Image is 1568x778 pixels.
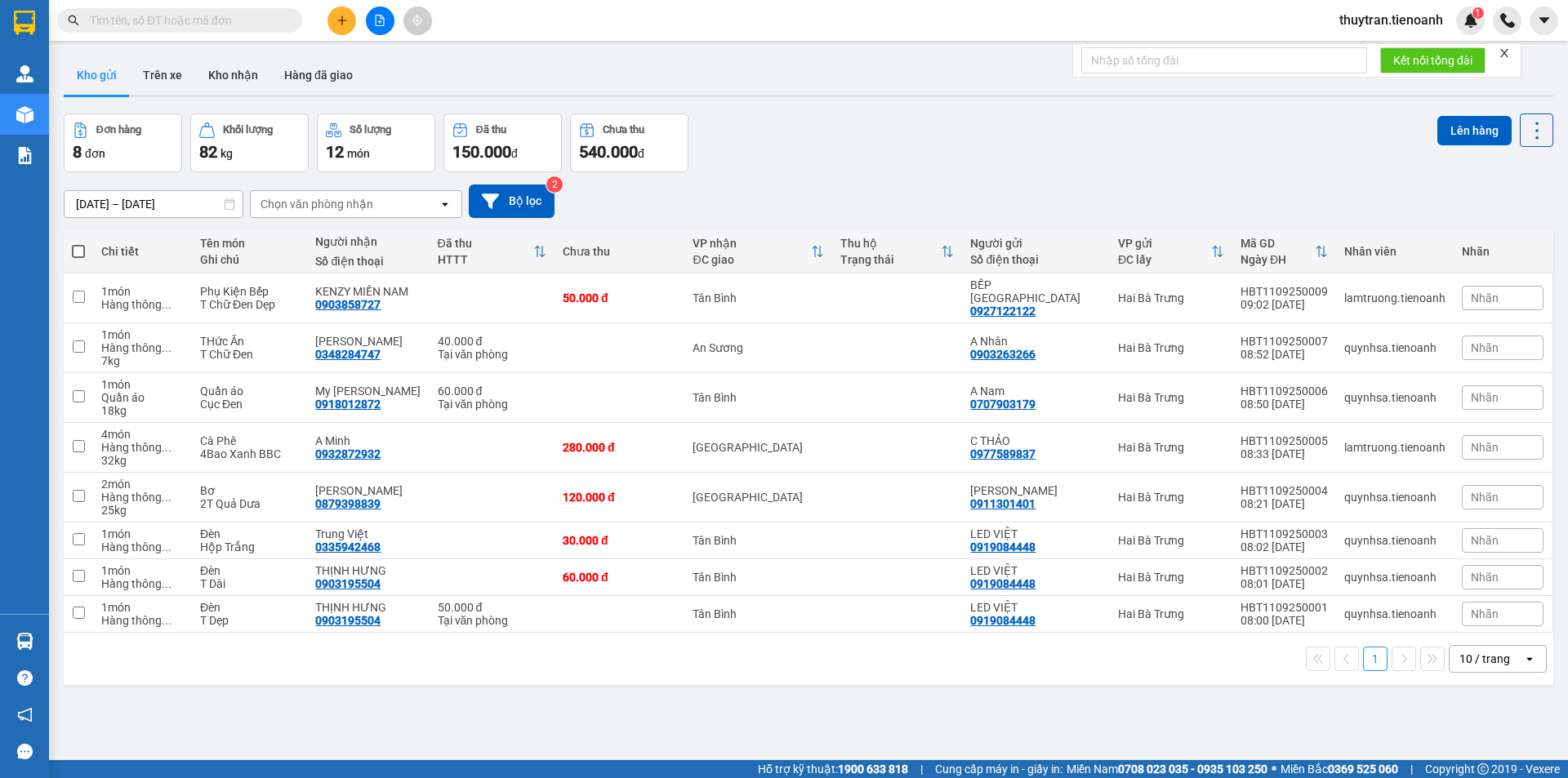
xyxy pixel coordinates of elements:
[563,441,676,454] div: 280.000 đ
[200,434,299,447] div: Cà Phê
[261,196,373,212] div: Chọn văn phòng nhận
[1232,230,1336,273] th: Toggle SortBy
[443,113,562,172] button: Đã thu150.000đ
[970,278,1101,305] div: BẾP NAM HẢI
[438,398,546,411] div: Tại văn phòng
[200,385,299,398] div: Quần áo
[438,237,533,250] div: Đã thu
[315,484,421,497] div: C Quỳnh
[315,601,421,614] div: THỊNH HƯNG
[200,335,299,348] div: THức Ăn
[1471,607,1499,620] span: Nhãn
[1523,652,1536,665] svg: open
[200,540,299,553] div: Hộp Trắng
[970,614,1036,627] div: 0919084448
[101,378,184,391] div: 1 món
[1471,291,1499,305] span: Nhãn
[101,404,184,417] div: 18 kg
[1241,298,1328,311] div: 09:02 [DATE]
[693,341,823,354] div: An Sương
[1344,245,1445,258] div: Nhân viên
[1118,571,1224,584] div: Hai Bà Trưng
[101,504,184,517] div: 25 kg
[438,614,546,627] div: Tại văn phòng
[1241,484,1328,497] div: HBT1109250004
[1241,434,1328,447] div: HBT1109250005
[162,441,171,454] span: ...
[430,230,555,273] th: Toggle SortBy
[1471,491,1499,504] span: Nhãn
[315,335,421,348] div: Ngọc Anh
[693,391,823,404] div: Tân Bình
[1344,491,1445,504] div: quynhsa.tienoanh
[563,534,676,547] div: 30.000 đ
[64,56,130,95] button: Kho gửi
[1471,571,1499,584] span: Nhãn
[970,335,1101,348] div: A Nhân
[1393,51,1472,69] span: Kết nối tổng đài
[563,491,676,504] div: 120.000 đ
[200,564,299,577] div: Đèn
[374,15,385,26] span: file-add
[101,491,184,504] div: Hàng thông thường
[200,447,299,460] div: 4Bao Xanh BBC
[563,245,676,258] div: Chưa thu
[1344,391,1445,404] div: quynhsa.tienoanh
[101,354,184,367] div: 7 kg
[1110,230,1232,273] th: Toggle SortBy
[101,478,184,491] div: 2 món
[1462,245,1543,258] div: Nhãn
[101,454,184,467] div: 32 kg
[1472,7,1484,19] sup: 1
[350,124,391,136] div: Số lượng
[315,497,381,510] div: 0879398839
[970,385,1101,398] div: A Nam
[200,601,299,614] div: Đèn
[1272,766,1276,772] span: ⚪️
[693,253,810,266] div: ĐC giao
[970,434,1101,447] div: C THẢO
[200,577,299,590] div: T Dài
[315,434,421,447] div: A Minh
[1118,253,1211,266] div: ĐC lấy
[1241,614,1328,627] div: 08:00 [DATE]
[693,607,823,620] div: Tân Bình
[1241,447,1328,460] div: 08:33 [DATE]
[1326,10,1456,30] span: thuytran.tienoanh
[68,15,79,26] span: search
[200,348,299,361] div: T Chữ Đen
[101,527,184,540] div: 1 món
[16,633,33,650] img: warehouse-icon
[1328,762,1398,776] strong: 0369 525 060
[200,484,299,497] div: Bơ
[101,614,184,627] div: Hàng thông thường
[1471,391,1499,404] span: Nhãn
[1241,385,1328,398] div: HBT1109250006
[579,142,638,162] span: 540.000
[101,577,184,590] div: Hàng thông thường
[1241,253,1315,266] div: Ngày ĐH
[200,285,299,298] div: Phụ Kiện Bếp
[1475,7,1481,19] span: 1
[970,253,1101,266] div: Số điện thoại
[90,11,283,29] input: Tìm tên, số ĐT hoặc mã đơn
[200,398,299,411] div: Cục Đen
[439,198,452,211] svg: open
[838,762,908,776] strong: 1900 633 818
[970,237,1101,250] div: Người gửi
[970,398,1036,411] div: 0707903179
[1241,540,1328,553] div: 08:02 [DATE]
[970,497,1036,510] div: 0911301401
[1241,285,1328,298] div: HBT1109250009
[16,106,33,123] img: warehouse-icon
[130,56,195,95] button: Trên xe
[1081,47,1367,73] input: Nhập số tổng đài
[1118,291,1224,305] div: Hai Bà Trưng
[16,65,33,82] img: warehouse-icon
[693,237,810,250] div: VP nhận
[317,113,435,172] button: Số lượng12món
[1344,534,1445,547] div: quynhsa.tienoanh
[220,147,233,160] span: kg
[1118,534,1224,547] div: Hai Bà Trưng
[200,527,299,540] div: Đèn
